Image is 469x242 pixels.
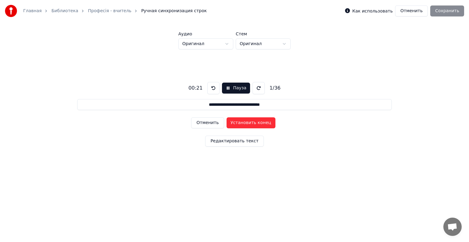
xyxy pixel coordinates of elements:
label: Как использовать [352,9,393,13]
label: Аудио [178,32,233,36]
nav: breadcrumb [23,8,207,14]
a: Професія - вчитель [88,8,131,14]
button: Пауза [222,83,250,94]
button: Редактировать текст [205,136,264,147]
img: youka [5,5,17,17]
div: 00:21 [186,84,205,92]
label: Стем [236,32,291,36]
div: Відкритий чат [443,218,462,236]
button: Отменить [191,117,224,128]
button: Отменить [395,5,428,16]
a: Библиотека [51,8,78,14]
button: Установить конец [227,117,275,128]
span: Ручная синхронизация строк [141,8,207,14]
div: 1 / 36 [267,84,283,92]
a: Главная [23,8,42,14]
